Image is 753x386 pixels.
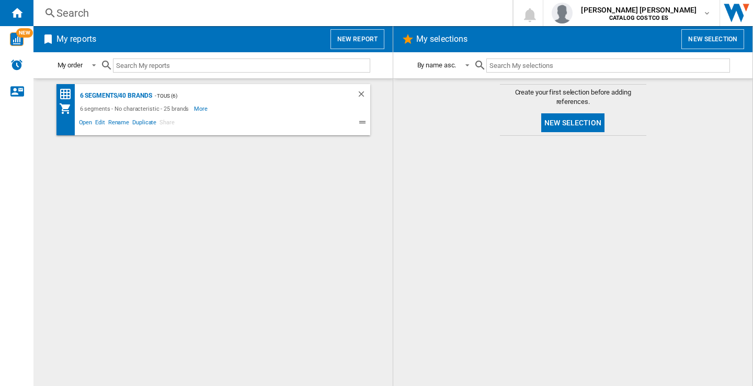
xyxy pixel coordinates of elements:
[541,113,604,132] button: New selection
[113,59,370,73] input: Search My reports
[58,61,83,69] div: My order
[77,89,152,102] div: 6 segments/40 brands
[486,59,729,73] input: Search My selections
[500,88,646,107] span: Create your first selection before adding references.
[152,89,336,102] div: - TOUS (6)
[357,89,370,102] div: Delete
[10,59,23,71] img: alerts-logo.svg
[77,102,195,115] div: 6 segments - No characteristic - 25 brands
[54,29,98,49] h2: My reports
[158,118,176,130] span: Share
[194,102,209,115] span: More
[16,28,33,38] span: NEW
[414,29,470,49] h2: My selections
[107,118,131,130] span: Rename
[94,118,107,130] span: Edit
[552,3,573,24] img: profile.jpg
[77,118,94,130] span: Open
[417,61,457,69] div: By name asc.
[681,29,744,49] button: New selection
[59,88,77,101] div: Price Matrix
[56,6,485,20] div: Search
[609,15,668,21] b: CATALOG COSTCO ES
[330,29,384,49] button: New report
[10,32,24,46] img: wise-card.svg
[59,102,77,115] div: My Assortment
[131,118,158,130] span: Duplicate
[581,5,697,15] span: [PERSON_NAME] [PERSON_NAME]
